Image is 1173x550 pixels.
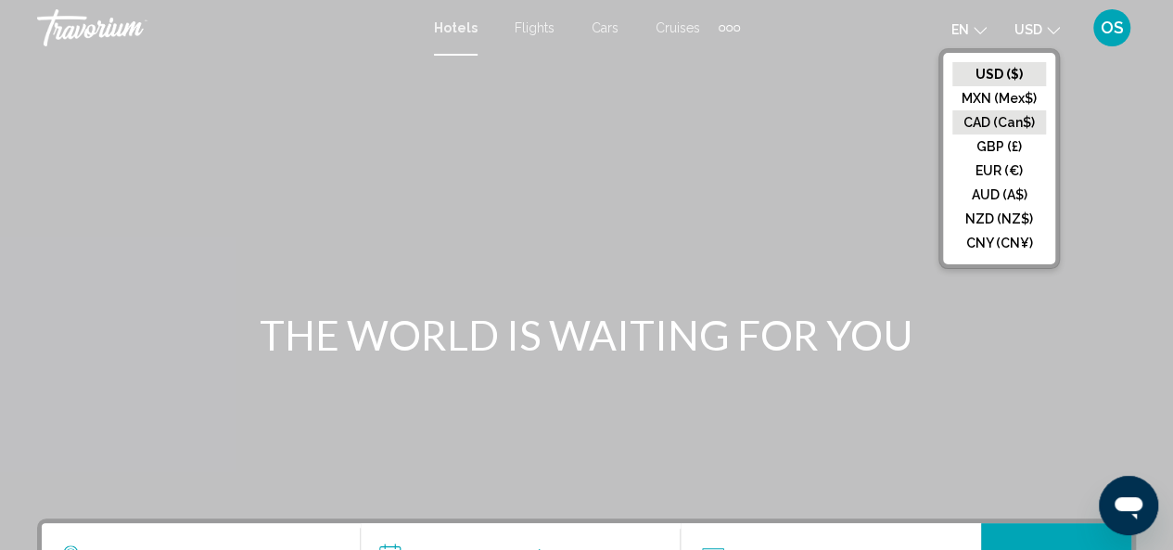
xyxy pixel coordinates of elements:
[952,110,1046,134] button: CAD (Can$)
[952,86,1046,110] button: MXN (Mex$)
[952,159,1046,183] button: EUR (€)
[592,20,618,35] a: Cars
[952,62,1046,86] button: USD ($)
[951,16,987,43] button: Change language
[719,13,740,43] button: Extra navigation items
[37,9,415,46] a: Travorium
[1099,476,1158,535] iframe: Button to launch messaging window
[239,311,935,359] h1: THE WORLD IS WAITING FOR YOU
[434,20,478,35] a: Hotels
[952,183,1046,207] button: AUD (A$)
[1014,22,1042,37] span: USD
[952,134,1046,159] button: GBP (£)
[1101,19,1124,37] span: OS
[1014,16,1060,43] button: Change currency
[951,22,969,37] span: en
[952,207,1046,231] button: NZD (NZ$)
[656,20,700,35] a: Cruises
[952,231,1046,255] button: CNY (CN¥)
[515,20,555,35] a: Flights
[1088,8,1136,47] button: User Menu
